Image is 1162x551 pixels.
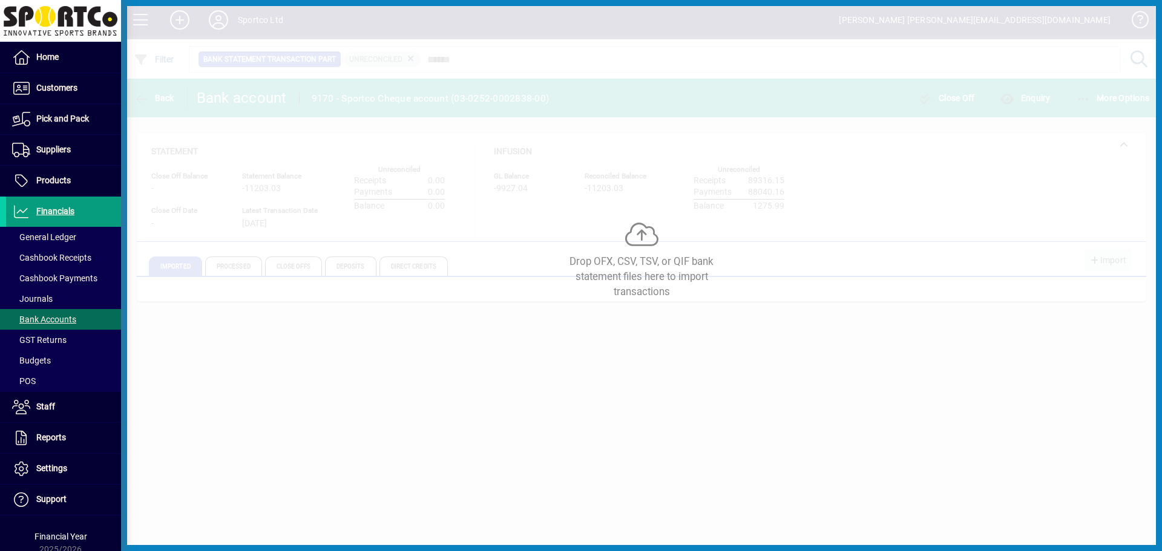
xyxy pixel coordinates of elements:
span: Suppliers [36,145,71,154]
a: Reports [6,423,121,453]
a: Pick and Pack [6,104,121,134]
span: Budgets [12,356,51,365]
a: General Ledger [6,227,121,247]
span: Cashbook Payments [12,273,97,283]
span: Settings [36,463,67,473]
span: Financials [36,206,74,216]
a: Cashbook Receipts [6,247,121,268]
span: Bank Accounts [12,315,76,324]
div: Drop OFX, CSV, TSV, or QIF bank statement files here to import transactions [551,254,732,300]
span: POS [12,376,36,386]
span: Pick and Pack [36,114,89,123]
span: Cashbook Receipts [12,253,91,262]
span: Reports [36,432,66,442]
span: Support [36,494,67,504]
span: Staff [36,402,55,411]
span: General Ledger [12,232,76,242]
a: Settings [6,454,121,484]
a: POS [6,371,121,391]
a: Journals [6,289,121,309]
a: Home [6,42,121,73]
a: Cashbook Payments [6,268,121,289]
a: Products [6,166,121,196]
a: Budgets [6,350,121,371]
a: Staff [6,392,121,422]
span: GST Returns [12,335,67,345]
a: Bank Accounts [6,309,121,330]
a: Support [6,484,121,515]
span: Products [36,175,71,185]
span: Journals [12,294,53,304]
a: GST Returns [6,330,121,350]
span: Home [36,52,59,62]
a: Customers [6,73,121,103]
span: Customers [36,83,77,93]
a: Suppliers [6,135,121,165]
span: Financial Year [34,532,87,541]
